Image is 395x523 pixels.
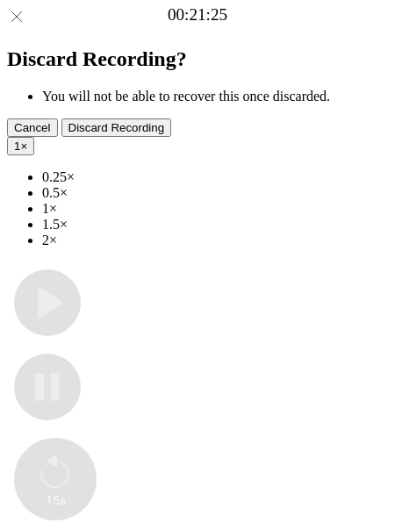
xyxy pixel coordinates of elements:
button: 1× [7,137,34,155]
a: 00:21:25 [168,5,227,25]
li: 2× [42,233,388,248]
li: 1.5× [42,217,388,233]
li: You will not be able to recover this once discarded. [42,89,388,104]
span: 1 [14,140,20,153]
button: Discard Recording [61,118,172,137]
li: 0.5× [42,185,388,201]
button: Cancel [7,118,58,137]
li: 0.25× [42,169,388,185]
h2: Discard Recording? [7,47,388,71]
li: 1× [42,201,388,217]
